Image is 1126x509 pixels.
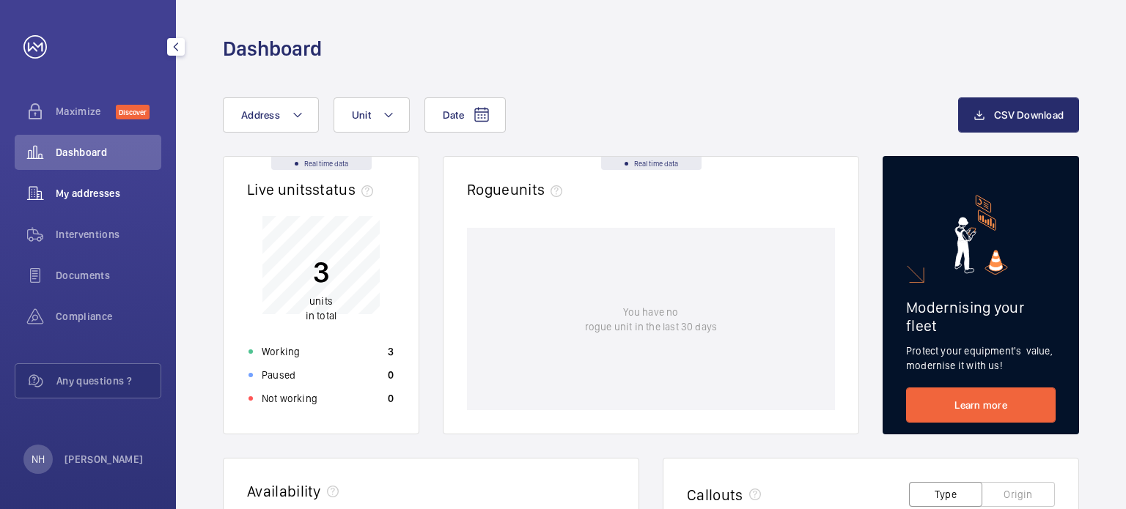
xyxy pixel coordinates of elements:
img: marketing-card.svg [954,195,1008,275]
p: Protect your equipment's value, modernise it with us! [906,343,1056,373]
button: Unit [334,97,410,133]
p: Paused [262,368,295,382]
button: Address [223,97,319,133]
p: Working [262,344,300,359]
span: Compliance [56,309,161,324]
button: Origin [982,482,1055,507]
h2: Modernising your fleet [906,298,1056,335]
span: Documents [56,268,161,283]
span: Discover [116,105,150,119]
p: 3 [306,253,336,290]
h2: Callouts [687,486,743,504]
button: CSV Download [958,97,1079,133]
span: Address [241,109,280,121]
h2: Live units [247,180,379,198]
p: 0 [388,368,394,382]
span: Any questions ? [56,374,161,388]
p: [PERSON_NAME] [65,452,144,467]
span: Maximize [56,104,116,119]
p: 3 [388,344,394,359]
button: Type [909,482,982,507]
h2: Availability [247,482,321,500]
span: CSV Download [994,109,1064,121]
h2: Rogue [467,180,568,198]
h1: Dashboard [223,35,322,62]
p: in total [306,294,336,323]
span: Dashboard [56,145,161,160]
span: units [309,295,333,307]
div: Real time data [271,157,372,170]
span: units [510,180,569,198]
span: Date [443,109,464,121]
a: Learn more [906,387,1056,423]
span: Interventions [56,227,161,242]
p: NH [32,452,45,467]
p: 0 [388,391,394,406]
div: Real time data [601,157,702,170]
span: My addresses [56,186,161,201]
p: Not working [262,391,317,406]
button: Date [424,97,506,133]
span: status [312,180,379,198]
p: You have no rogue unit in the last 30 days [585,305,717,334]
span: Unit [352,109,371,121]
